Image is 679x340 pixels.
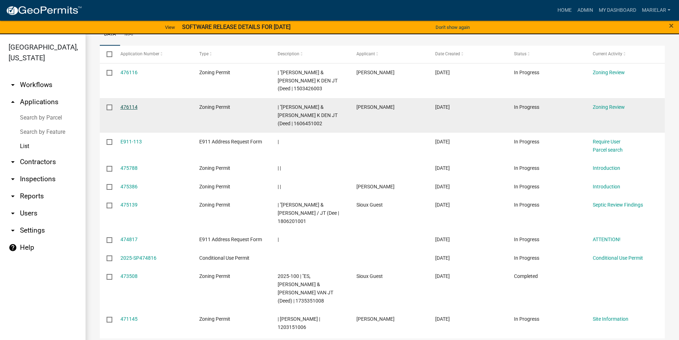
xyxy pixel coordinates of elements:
[669,21,674,30] button: Close
[596,4,639,17] a: My Dashboard
[9,226,17,235] i: arrow_drop_down
[199,273,230,279] span: Zoning Permit
[278,70,338,92] span: | "HERDER, GARY J. & DEANNE K DEN JT (Deed | 1503426003
[514,237,539,242] span: In Progress
[593,104,625,110] a: Zoning Review
[278,139,279,144] span: |
[586,46,665,63] datatable-header-cell: Current Activity
[514,202,539,208] span: In Progress
[555,4,575,17] a: Home
[278,273,333,303] span: 2025-100 | "ES, QUINTIN J. & TAMRA K. VAN JT (Deed) | 1735351008
[356,273,383,279] span: Sioux Guest
[120,184,138,189] a: 475386
[120,273,138,279] a: 473508
[100,46,113,63] datatable-header-cell: Select
[199,165,230,171] span: Zoning Permit
[278,202,339,224] span: | "SMIT, SCOTT A. & LINDSAY M. / JT (Dee | 1806201001
[639,4,673,17] a: marielar
[278,104,338,126] span: | "HERDER, GARY J. & DEANNE K DEN JT (Deed | 1606451002
[514,273,538,279] span: Completed
[356,202,383,208] span: Sioux Guest
[278,184,281,189] span: | |
[120,104,138,110] a: 476114
[593,70,625,75] a: Zoning Review
[356,104,395,110] span: Kelsey
[593,202,643,208] a: Septic Review Findings
[199,70,230,75] span: Zoning Permit
[9,98,17,106] i: arrow_drop_up
[356,70,395,75] span: Kelsey
[575,4,596,17] a: Admin
[514,316,539,322] span: In Progress
[356,184,395,189] span: Joel Sikkema
[514,184,539,189] span: In Progress
[435,273,450,279] span: 09/04/2025
[120,237,138,242] a: 474817
[9,81,17,89] i: arrow_drop_down
[199,255,250,261] span: Conditional Use Permit
[514,255,539,261] span: In Progress
[435,316,450,322] span: 08/29/2025
[514,51,526,56] span: Status
[593,139,621,144] a: Require User
[593,184,620,189] a: Introduction
[120,165,138,171] a: 475788
[278,316,320,330] span: | Josh Van kekerix | 1203151006
[182,24,290,30] strong: SOFTWARE RELEASE DETAILS FOR [DATE]
[593,316,628,322] a: Site Information
[9,209,17,218] i: arrow_drop_down
[278,51,299,56] span: Description
[120,316,138,322] a: 471145
[435,70,450,75] span: 09/09/2025
[199,316,230,322] span: Zoning Permit
[514,165,539,171] span: In Progress
[593,147,623,153] a: Parcel search
[192,46,271,63] datatable-header-cell: Type
[435,202,450,208] span: 09/08/2025
[199,104,230,110] span: Zoning Permit
[120,202,138,208] a: 475139
[593,237,621,242] a: ATTENTION!
[514,139,539,144] span: In Progress
[120,51,159,56] span: Application Number
[120,70,138,75] a: 476116
[435,51,460,56] span: Date Created
[162,21,178,33] a: View
[669,21,674,31] span: ×
[199,202,230,208] span: Zoning Permit
[271,46,350,63] datatable-header-cell: Description
[435,184,450,189] span: 09/08/2025
[199,139,262,144] span: E911 Address Request Form
[435,255,450,261] span: 09/07/2025
[593,51,622,56] span: Current Activity
[435,139,450,144] span: 09/09/2025
[113,46,192,63] datatable-header-cell: Application Number
[9,192,17,201] i: arrow_drop_down
[9,175,17,183] i: arrow_drop_down
[593,165,620,171] a: Introduction
[507,46,586,63] datatable-header-cell: Status
[356,51,375,56] span: Applicant
[278,165,281,171] span: | |
[199,184,230,189] span: Zoning Permit
[435,104,450,110] span: 09/09/2025
[120,255,156,261] a: 2025-SP474816
[199,51,209,56] span: Type
[514,104,539,110] span: In Progress
[9,158,17,166] i: arrow_drop_down
[356,316,395,322] span: Josh Van kekerix
[278,237,279,242] span: |
[428,46,507,63] datatable-header-cell: Date Created
[350,46,428,63] datatable-header-cell: Applicant
[199,237,262,242] span: E911 Address Request Form
[435,165,450,171] span: 09/09/2025
[514,70,539,75] span: In Progress
[593,255,643,261] a: Conditional Use Permit
[433,21,473,33] button: Don't show again
[9,243,17,252] i: help
[435,237,450,242] span: 09/07/2025
[120,139,142,144] a: E911-113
